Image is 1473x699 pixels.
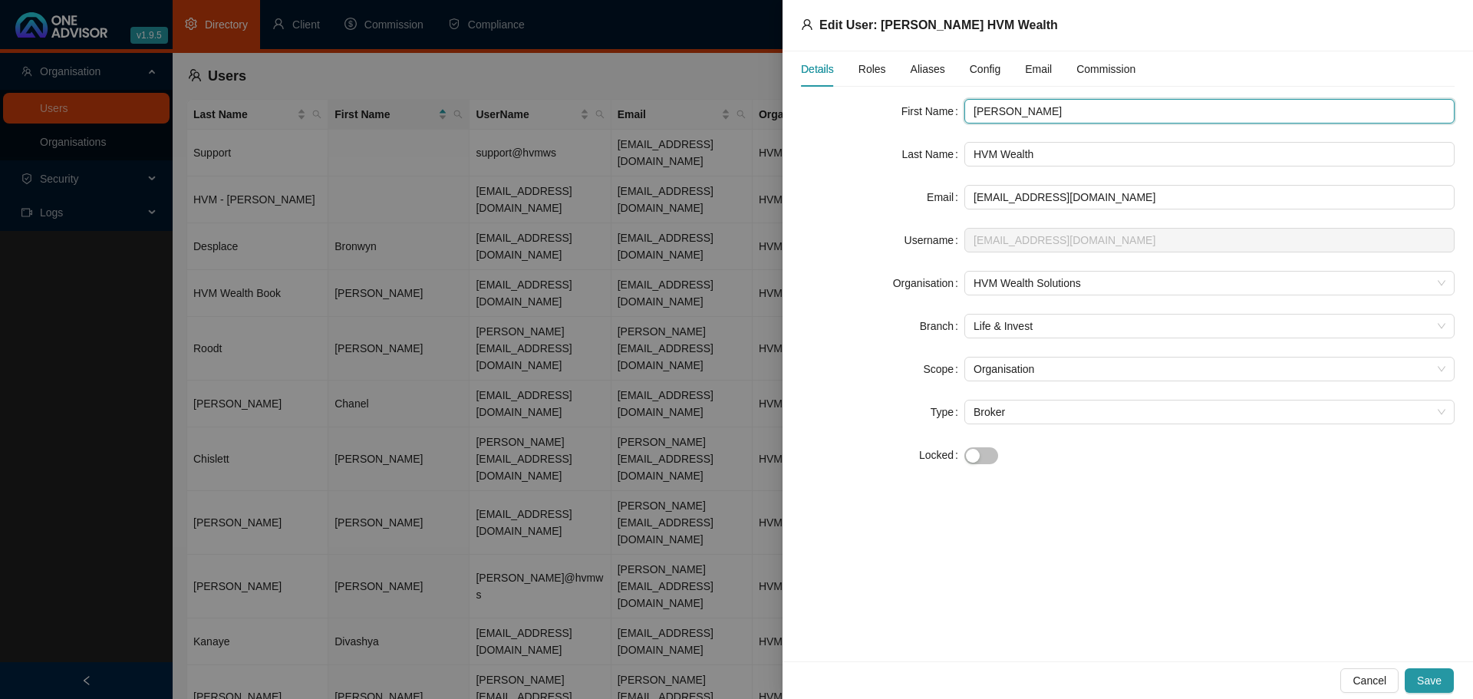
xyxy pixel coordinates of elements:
span: Organisation [974,358,1445,381]
div: Email [1025,61,1052,77]
span: Life & Invest [974,315,1445,338]
span: user [801,18,813,31]
span: Save [1417,672,1442,689]
span: Edit User: [PERSON_NAME] HVM Wealth [819,18,1058,31]
label: Scope [923,357,964,381]
span: HVM Wealth Solutions [974,272,1445,295]
label: Branch [920,314,964,338]
div: Commission [1076,61,1135,77]
label: Username [905,228,964,252]
label: Last Name [901,142,964,167]
span: Config [970,64,1000,74]
label: Email [927,185,964,209]
button: Save [1405,668,1454,693]
label: First Name [901,99,964,124]
span: Cancel [1353,672,1386,689]
label: Type [931,400,964,424]
span: Broker [974,401,1445,424]
div: Details [801,61,834,77]
span: Aliases [911,64,945,74]
span: Roles [858,64,886,74]
button: Cancel [1340,668,1399,693]
label: Locked [919,443,964,467]
label: Organisation [893,271,964,295]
